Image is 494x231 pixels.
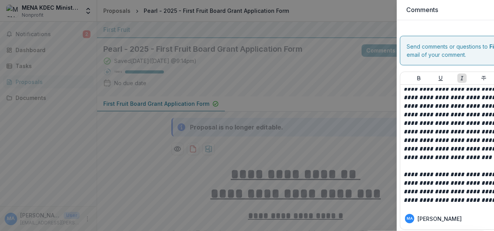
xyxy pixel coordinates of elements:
button: Bold [414,73,423,83]
button: Italicize [457,73,467,83]
p: [PERSON_NAME] [417,215,462,223]
button: Underline [436,73,445,83]
button: Strike [479,73,489,83]
div: Marihan Abdelmalek [407,217,413,220]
